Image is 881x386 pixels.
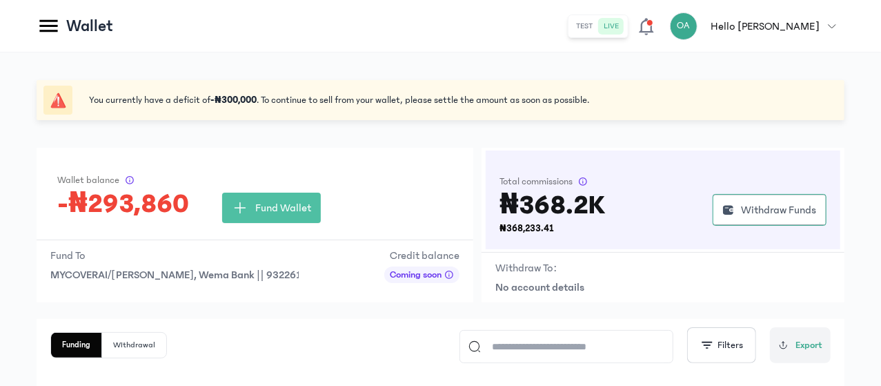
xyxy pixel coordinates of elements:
[499,194,605,216] h3: ₦368.2K
[670,12,844,40] button: OAHello [PERSON_NAME]
[741,202,816,218] span: Withdraw Funds
[711,18,820,35] p: Hello [PERSON_NAME]
[495,279,831,296] p: No account details
[66,15,113,37] p: Wallet
[255,200,311,216] span: Fund Wallet
[495,260,557,276] p: Withdraw To:
[770,327,831,363] button: Export
[571,18,599,35] button: test
[599,18,625,35] button: live
[51,333,102,358] button: Funding
[499,222,605,235] p: ₦368,233.41
[713,194,826,226] button: Withdraw Funds
[795,338,822,353] span: Export
[50,247,299,264] p: Fund To
[687,327,756,363] button: Filters
[222,193,321,223] button: Fund Wallet
[102,333,166,358] button: Withdrawal
[499,175,573,189] span: Total commissions
[670,12,697,40] div: OA
[390,268,442,282] span: Coming soon
[210,95,257,106] b: -₦300,000
[50,267,299,283] button: MYCOVERAI/[PERSON_NAME], Wema Bank || 9322616795
[57,173,119,187] span: Wallet balance
[57,193,189,215] h3: -₦293,860
[89,93,589,107] span: You currently have a deficit of . To continue to sell from your wallet, please settle the amount ...
[384,247,459,264] p: Credit balance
